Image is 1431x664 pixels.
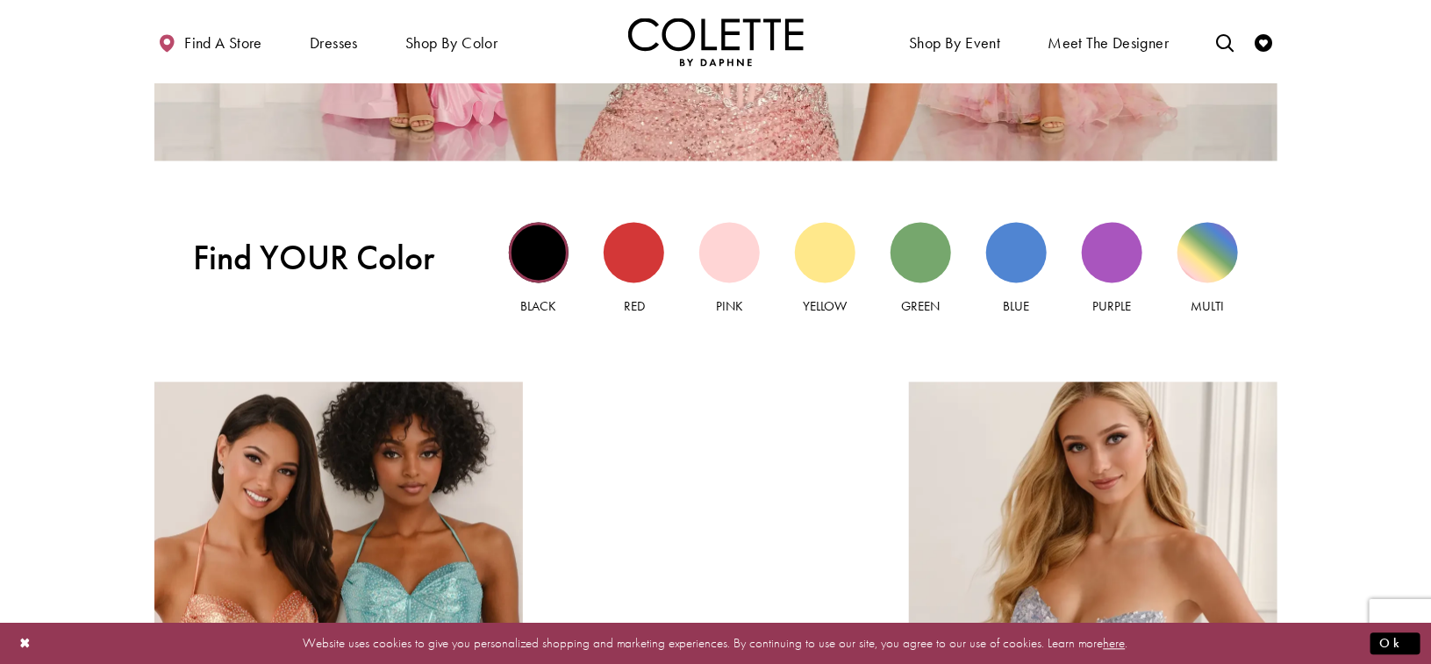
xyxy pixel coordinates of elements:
[184,34,262,52] span: Find a store
[1212,18,1238,66] a: Toggle search
[1370,632,1420,654] button: Submit Dialog
[901,298,940,316] span: Green
[795,223,855,283] div: Yellow view
[1092,298,1131,316] span: Purple
[401,18,502,66] span: Shop by color
[699,223,760,317] a: Pink view Pink
[11,628,40,659] button: Close Dialog
[905,18,1005,66] span: Shop By Event
[716,298,743,316] span: Pink
[1191,298,1224,316] span: Multi
[1082,223,1142,283] div: Purple view
[1177,223,1238,283] div: Multi view
[986,223,1047,317] a: Blue view Blue
[1003,298,1029,316] span: Blue
[604,223,664,283] div: Red view
[1044,18,1174,66] a: Meet the designer
[795,223,855,317] a: Yellow view Yellow
[1104,634,1126,652] a: here
[891,223,951,283] div: Green view
[154,18,267,66] a: Find a store
[909,34,1000,52] span: Shop By Event
[628,18,804,66] a: Visit Home Page
[509,223,569,317] a: Black view Black
[803,298,847,316] span: Yellow
[509,223,569,283] div: Black view
[624,298,645,316] span: Red
[126,632,1305,655] p: Website uses cookies to give you personalized shopping and marketing experiences. By continuing t...
[194,239,469,279] span: Find YOUR Color
[405,34,497,52] span: Shop by color
[699,223,760,283] div: Pink view
[1082,223,1142,317] a: Purple view Purple
[305,18,362,66] span: Dresses
[520,298,556,316] span: Black
[604,223,664,317] a: Red view Red
[1250,18,1277,66] a: Check Wishlist
[891,223,951,317] a: Green view Green
[1177,223,1238,317] a: Multi view Multi
[310,34,358,52] span: Dresses
[628,18,804,66] img: Colette by Daphne
[1048,34,1170,52] span: Meet the designer
[986,223,1047,283] div: Blue view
